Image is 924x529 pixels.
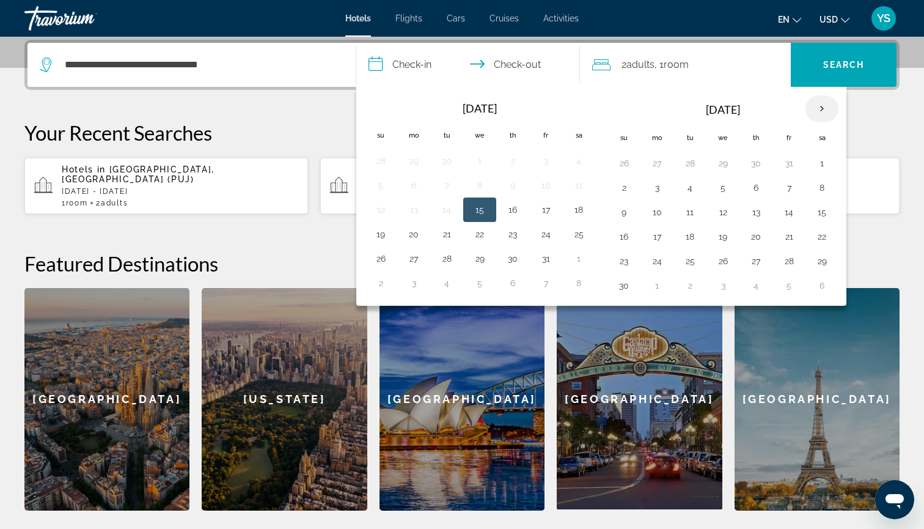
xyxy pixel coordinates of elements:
[569,201,588,218] button: Day 18
[437,250,457,267] button: Day 28
[614,204,634,221] button: Day 9
[404,152,424,169] button: Day 29
[791,43,897,87] button: Search
[371,250,391,267] button: Day 26
[713,277,733,294] button: Day 3
[62,165,106,174] span: Hotels in
[64,56,337,74] input: Search hotel destination
[437,177,457,194] button: Day 7
[96,199,128,207] span: 2
[607,95,838,298] table: Right calendar grid
[569,275,588,292] button: Day 8
[779,179,799,196] button: Day 7
[536,226,555,243] button: Day 24
[647,277,667,294] button: Day 1
[28,43,897,87] div: Search widget
[820,10,849,28] button: Change currency
[778,15,790,24] span: en
[62,187,298,196] p: [DATE] - [DATE]
[24,288,189,511] a: Barcelona[GEOGRAPHIC_DATA]
[202,288,367,511] div: [US_STATE]
[404,201,424,218] button: Day 13
[101,199,128,207] span: Adults
[746,204,766,221] button: Day 13
[614,277,634,294] button: Day 30
[437,201,457,218] button: Day 14
[503,275,522,292] button: Day 6
[371,201,391,218] button: Day 12
[812,179,832,196] button: Day 8
[614,253,634,270] button: Day 23
[647,155,667,172] button: Day 27
[680,179,700,196] button: Day 4
[397,95,562,122] th: [DATE]
[647,253,667,270] button: Day 24
[447,13,465,23] a: Cars
[569,152,588,169] button: Day 4
[371,177,391,194] button: Day 5
[713,179,733,196] button: Day 5
[536,201,555,218] button: Day 17
[345,13,371,23] a: Hotels
[812,253,832,270] button: Day 29
[569,177,588,194] button: Day 11
[580,43,791,87] button: Travelers: 2 adults, 0 children
[680,228,700,245] button: Day 18
[437,226,457,243] button: Day 21
[470,152,490,169] button: Day 1
[503,152,522,169] button: Day 2
[877,12,890,24] span: YS
[470,250,490,267] button: Day 29
[812,155,832,172] button: Day 1
[470,226,490,243] button: Day 22
[24,251,900,276] h2: Featured Destinations
[202,288,367,511] a: New York[US_STATE]
[680,155,700,172] button: Day 28
[24,2,147,34] a: Travorium
[404,250,424,267] button: Day 27
[626,59,654,70] span: Adults
[647,204,667,221] button: Day 10
[680,277,700,294] button: Day 2
[713,204,733,221] button: Day 12
[356,43,580,87] button: Select check in and out date
[536,275,555,292] button: Day 7
[647,179,667,196] button: Day 3
[778,10,801,28] button: Change language
[569,250,588,267] button: Day 1
[543,13,579,23] a: Activities
[812,228,832,245] button: Day 22
[490,13,519,23] a: Cruises
[746,253,766,270] button: Day 27
[536,250,555,267] button: Day 31
[812,204,832,221] button: Day 15
[621,56,654,73] span: 2
[320,157,604,215] button: Hotels in [GEOGRAPHIC_DATA], [GEOGRAPHIC_DATA] (PUJ)[DATE] - [DATE]1Room2Adults
[614,228,634,245] button: Day 16
[364,95,595,295] table: Left calendar grid
[557,288,722,509] div: [GEOGRAPHIC_DATA]
[875,480,914,519] iframe: Botón para iniciar la ventana de mensajería
[779,253,799,270] button: Day 28
[470,275,490,292] button: Day 5
[395,13,422,23] a: Flights
[713,228,733,245] button: Day 19
[735,288,900,511] div: [GEOGRAPHIC_DATA]
[470,201,490,218] button: Day 15
[66,199,88,207] span: Room
[437,152,457,169] button: Day 30
[779,155,799,172] button: Day 31
[503,201,522,218] button: Day 16
[713,155,733,172] button: Day 29
[746,179,766,196] button: Day 6
[437,275,457,292] button: Day 4
[647,228,667,245] button: Day 17
[371,226,391,243] button: Day 19
[557,288,722,511] a: San Diego[GEOGRAPHIC_DATA]
[614,179,634,196] button: Day 2
[654,56,689,73] span: , 1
